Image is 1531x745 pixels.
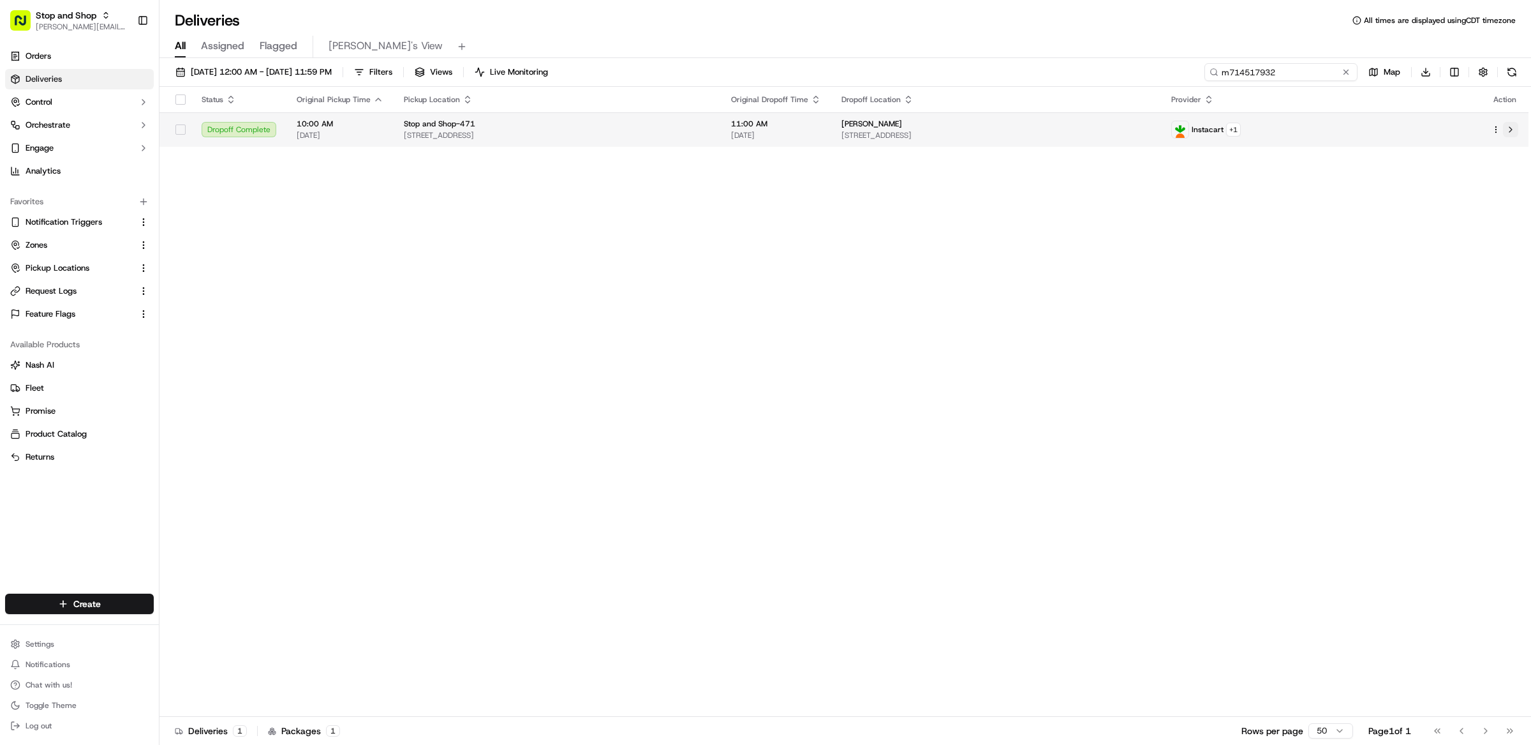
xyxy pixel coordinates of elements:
[26,142,54,154] span: Engage
[26,382,44,394] span: Fleet
[1503,63,1521,81] button: Refresh
[409,63,458,81] button: Views
[170,63,337,81] button: [DATE] 12:00 AM - [DATE] 11:59 PM
[5,696,154,714] button: Toggle Theme
[36,22,127,32] button: [PERSON_NAME][EMAIL_ADDRESS][DOMAIN_NAME]
[469,63,554,81] button: Live Monitoring
[5,635,154,653] button: Settings
[369,66,392,78] span: Filters
[5,355,154,375] button: Nash AI
[108,287,118,297] div: 💻
[13,287,23,297] div: 📗
[26,659,70,670] span: Notifications
[26,96,52,108] span: Control
[5,378,154,398] button: Fleet
[5,304,154,324] button: Feature Flags
[5,235,154,255] button: Zones
[57,122,209,135] div: Start new chat
[348,63,398,81] button: Filters
[26,239,47,251] span: Zones
[175,10,240,31] h1: Deliveries
[113,198,139,208] span: [DATE]
[1226,123,1241,137] button: +1
[26,73,62,85] span: Deliveries
[326,725,340,737] div: 1
[5,424,154,444] button: Product Catalog
[175,38,186,54] span: All
[27,122,50,145] img: 4037041995827_4c49e92c6e3ed2e3ec13_72.png
[121,285,205,298] span: API Documentation
[5,192,154,212] div: Favorites
[490,66,548,78] span: Live Monitoring
[1171,94,1201,105] span: Provider
[26,405,55,417] span: Promise
[26,359,54,371] span: Nash AI
[26,50,51,62] span: Orders
[10,308,133,320] a: Feature Flags
[5,92,154,112] button: Control
[5,676,154,694] button: Chat with us!
[1364,15,1516,26] span: All times are displayed using CDT timezone
[10,285,133,297] a: Request Logs
[5,212,154,232] button: Notification Triggers
[10,428,149,440] a: Product Catalog
[57,135,175,145] div: We're available if you need us!
[103,280,210,303] a: 💻API Documentation
[10,405,149,417] a: Promise
[26,451,54,463] span: Returns
[5,401,154,421] button: Promise
[1172,121,1188,138] img: profile_instacart_ahold_partner.png
[5,335,154,355] div: Available Products
[1368,725,1411,737] div: Page 1 of 1
[201,38,244,54] span: Assigned
[217,126,232,141] button: Start new chat
[26,285,98,298] span: Knowledge Base
[1241,725,1303,737] p: Rows per page
[191,66,332,78] span: [DATE] 12:00 AM - [DATE] 11:59 PM
[1204,63,1357,81] input: Type to search
[13,51,232,71] p: Welcome 👋
[26,700,77,711] span: Toggle Theme
[13,220,33,241] img: Ami Wang
[73,598,101,610] span: Create
[841,94,901,105] span: Dropoff Location
[5,656,154,674] button: Notifications
[175,725,247,737] div: Deliveries
[430,66,452,78] span: Views
[40,198,103,208] span: [PERSON_NAME]
[5,5,132,36] button: Stop and Shop[PERSON_NAME][EMAIL_ADDRESS][DOMAIN_NAME]
[106,232,110,243] span: •
[1384,66,1400,78] span: Map
[268,725,340,737] div: Packages
[731,130,821,140] span: [DATE]
[5,46,154,66] a: Orders
[26,119,70,131] span: Orchestrate
[90,316,154,326] a: Powered byPylon
[5,717,154,735] button: Log out
[26,216,102,228] span: Notification Triggers
[5,69,154,89] a: Deliveries
[260,38,297,54] span: Flagged
[26,308,75,320] span: Feature Flags
[10,451,149,463] a: Returns
[202,94,223,105] span: Status
[297,94,371,105] span: Original Pickup Time
[10,216,133,228] a: Notification Triggers
[297,130,383,140] span: [DATE]
[297,119,383,129] span: 10:00 AM
[40,232,103,243] span: [PERSON_NAME]
[127,317,154,326] span: Pylon
[10,262,133,274] a: Pickup Locations
[404,94,460,105] span: Pickup Location
[731,119,821,129] span: 11:00 AM
[33,82,230,96] input: Got a question? Start typing here...
[26,428,87,440] span: Product Catalog
[5,594,154,614] button: Create
[26,639,54,649] span: Settings
[841,130,1151,140] span: [STREET_ADDRESS]
[5,161,154,181] a: Analytics
[5,258,154,278] button: Pickup Locations
[13,166,85,176] div: Past conversations
[36,9,96,22] button: Stop and Shop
